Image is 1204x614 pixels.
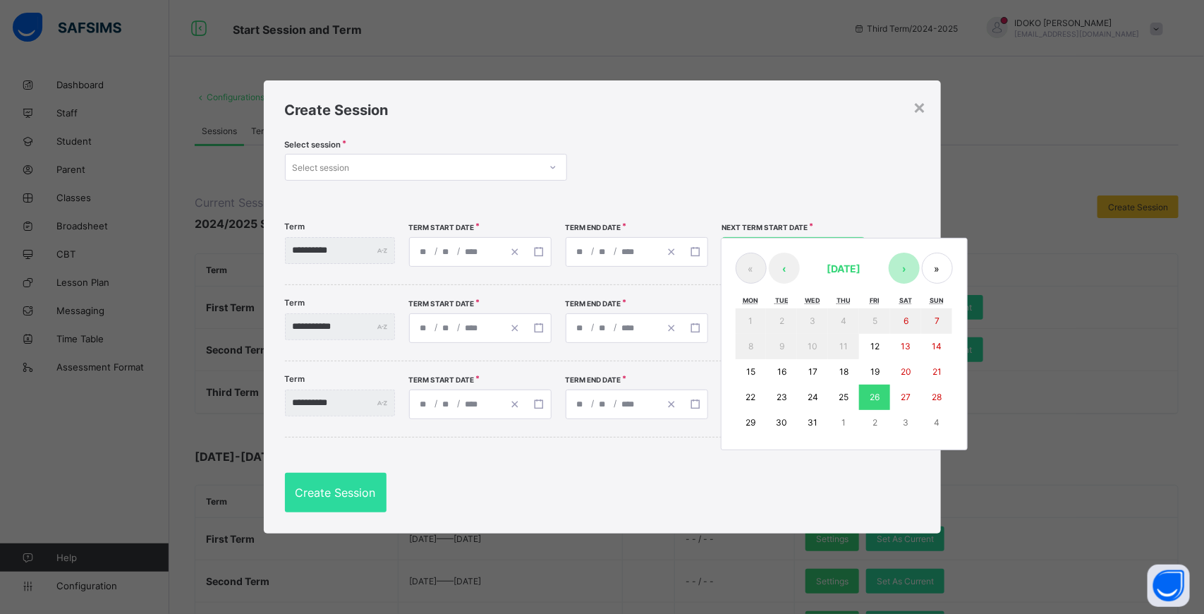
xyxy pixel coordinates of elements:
[746,392,755,402] abbr: December 22, 2025
[285,140,341,150] span: Select session
[797,334,828,359] button: December 10, 2025
[456,321,462,333] span: /
[889,253,920,284] button: ›
[828,359,859,385] button: December 18, 2025
[932,341,942,351] abbr: December 14, 2025
[566,223,621,231] span: Term End Date
[613,245,619,257] span: /
[901,341,911,351] abbr: December 13, 2025
[808,417,817,428] abbr: December 31, 2025
[870,341,880,351] abbr: December 12, 2025
[776,417,787,428] abbr: December 30, 2025
[736,253,767,284] button: «
[777,392,787,402] abbr: December 23, 2025
[769,253,800,284] button: ‹
[828,410,859,435] button: January 1, 2026
[828,385,859,410] button: December 25, 2025
[766,334,797,359] button: December 9, 2025
[859,308,890,334] button: December 5, 2025
[409,223,475,231] span: Term Start Date
[839,392,849,402] abbr: December 25, 2025
[922,253,953,284] button: »
[743,296,758,304] abbr: Monday
[748,315,753,326] abbr: December 1, 2025
[837,296,851,304] abbr: Thursday
[901,366,911,377] abbr: December 20, 2025
[921,334,952,359] button: December 14, 2025
[870,392,880,402] abbr: December 26, 2025
[890,334,921,359] button: December 13, 2025
[921,308,952,334] button: December 7, 2025
[590,321,596,333] span: /
[934,417,940,428] abbr: January 4, 2026
[613,397,619,409] span: /
[409,299,475,308] span: Term Start Date
[872,315,877,326] abbr: December 5, 2025
[901,392,911,402] abbr: December 27, 2025
[810,315,815,326] abbr: December 3, 2025
[890,359,921,385] button: December 20, 2025
[766,308,797,334] button: December 2, 2025
[1148,565,1190,607] button: Open asap
[797,410,828,435] button: December 31, 2025
[746,366,755,377] abbr: December 15, 2025
[805,296,820,304] abbr: Wednesday
[802,253,887,284] button: [DATE]
[775,296,789,304] abbr: Tuesday
[456,397,462,409] span: /
[736,308,767,334] button: December 1, 2025
[722,223,808,231] span: Next Term Start Date
[859,359,890,385] button: December 19, 2025
[434,321,439,333] span: /
[828,308,859,334] button: December 4, 2025
[736,334,767,359] button: December 8, 2025
[409,375,475,384] span: Term Start Date
[456,245,462,257] span: /
[827,263,861,275] span: [DATE]
[841,315,846,326] abbr: December 4, 2025
[736,359,767,385] button: December 15, 2025
[566,375,621,384] span: Term End Date
[899,296,912,304] abbr: Saturday
[777,366,786,377] abbr: December 16, 2025
[839,341,848,351] abbr: December 11, 2025
[590,245,596,257] span: /
[870,296,880,304] abbr: Friday
[935,315,940,326] abbr: December 7, 2025
[296,486,376,500] span: Create Session
[890,410,921,435] button: January 3, 2026
[808,392,818,402] abbr: December 24, 2025
[285,222,305,231] label: Term
[841,417,846,428] abbr: January 1, 2026
[779,315,784,326] abbr: December 2, 2025
[797,385,828,410] button: December 24, 2025
[932,366,942,377] abbr: December 21, 2025
[921,385,952,410] button: December 28, 2025
[748,341,753,351] abbr: December 8, 2025
[746,417,755,428] abbr: December 29, 2025
[872,417,877,428] abbr: January 2, 2026
[930,296,944,304] abbr: Sunday
[285,298,305,308] label: Term
[434,245,439,257] span: /
[766,410,797,435] button: December 30, 2025
[903,417,908,428] abbr: January 3, 2026
[839,366,849,377] abbr: December 18, 2025
[808,366,817,377] abbr: December 17, 2025
[285,102,389,119] span: Create Session
[890,385,921,410] button: December 27, 2025
[932,392,942,402] abbr: December 28, 2025
[890,308,921,334] button: December 6, 2025
[921,410,952,435] button: January 4, 2026
[859,385,890,410] button: December 26, 2025
[613,321,619,333] span: /
[779,341,784,351] abbr: December 9, 2025
[293,154,350,181] div: Select session
[859,334,890,359] button: December 12, 2025
[808,341,817,351] abbr: December 10, 2025
[904,315,908,326] abbr: December 6, 2025
[921,359,952,385] button: December 21, 2025
[566,299,621,308] span: Term End Date
[797,308,828,334] button: December 3, 2025
[736,410,767,435] button: December 29, 2025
